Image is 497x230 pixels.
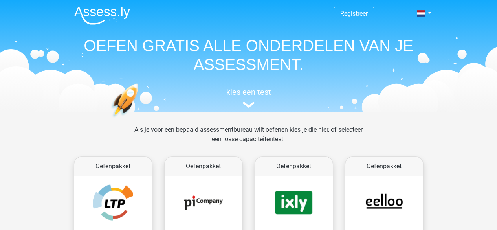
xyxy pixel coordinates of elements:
[68,36,429,74] h1: OEFEN GRATIS ALLE ONDERDELEN VAN JE ASSESSMENT.
[111,83,169,155] img: oefenen
[68,87,429,108] a: kies een test
[74,6,130,25] img: Assessly
[128,125,369,153] div: Als je voor een bepaald assessmentbureau wilt oefenen kies je die hier, of selecteer een losse ca...
[340,10,368,17] a: Registreer
[243,102,255,108] img: assessment
[68,87,429,97] h5: kies een test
